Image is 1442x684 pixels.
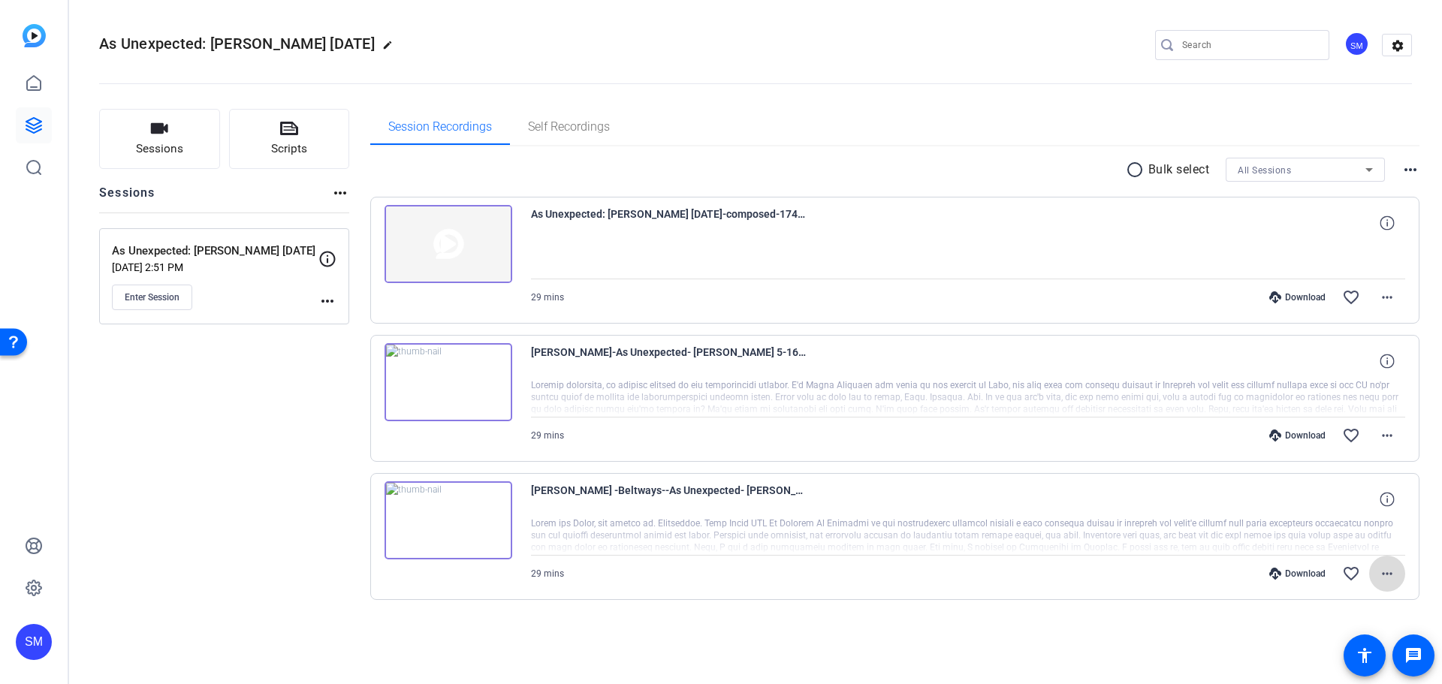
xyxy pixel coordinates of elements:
[388,121,492,133] span: Session Recordings
[318,292,336,310] mat-icon: more_horiz
[1356,646,1374,664] mat-icon: accessibility
[531,292,564,303] span: 29 mins
[1344,32,1369,56] div: SM
[1262,291,1333,303] div: Download
[112,285,192,310] button: Enter Session
[531,430,564,441] span: 29 mins
[1378,565,1396,583] mat-icon: more_horiz
[1342,426,1360,444] mat-icon: favorite_border
[1238,165,1291,176] span: All Sessions
[1126,161,1148,179] mat-icon: radio_button_unchecked
[99,35,375,53] span: As Unexpected: [PERSON_NAME] [DATE]
[112,243,318,260] p: As Unexpected: [PERSON_NAME] [DATE]
[531,205,809,241] span: As Unexpected: [PERSON_NAME] [DATE]-composed-1747406442175
[1148,161,1210,179] p: Bulk select
[385,343,512,421] img: thumb-nail
[1262,568,1333,580] div: Download
[229,109,350,169] button: Scripts
[16,624,52,660] div: SM
[531,568,564,579] span: 29 mins
[99,109,220,169] button: Sessions
[1342,288,1360,306] mat-icon: favorite_border
[271,140,307,158] span: Scripts
[112,261,318,273] p: [DATE] 2:51 PM
[1262,429,1333,441] div: Download
[1378,426,1396,444] mat-icon: more_horiz
[125,291,179,303] span: Enter Session
[1383,35,1413,57] mat-icon: settings
[99,184,155,212] h2: Sessions
[385,481,512,559] img: thumb-nail
[531,343,809,379] span: [PERSON_NAME]-As Unexpected- [PERSON_NAME] 5-16-25-1747406442323-webcam
[1404,646,1422,664] mat-icon: message
[331,184,349,202] mat-icon: more_horiz
[1401,161,1419,179] mat-icon: more_horiz
[1342,565,1360,583] mat-icon: favorite_border
[528,121,610,133] span: Self Recordings
[136,140,183,158] span: Sessions
[1182,36,1317,54] input: Search
[531,481,809,517] span: [PERSON_NAME] -Beltways--As Unexpected- [PERSON_NAME] 5-16-25-1747406441915-webcam
[1378,288,1396,306] mat-icon: more_horiz
[1344,32,1371,58] ngx-avatar: Scott Marshall
[385,205,512,283] img: thumb-nail
[382,40,400,58] mat-icon: edit
[23,24,46,47] img: blue-gradient.svg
